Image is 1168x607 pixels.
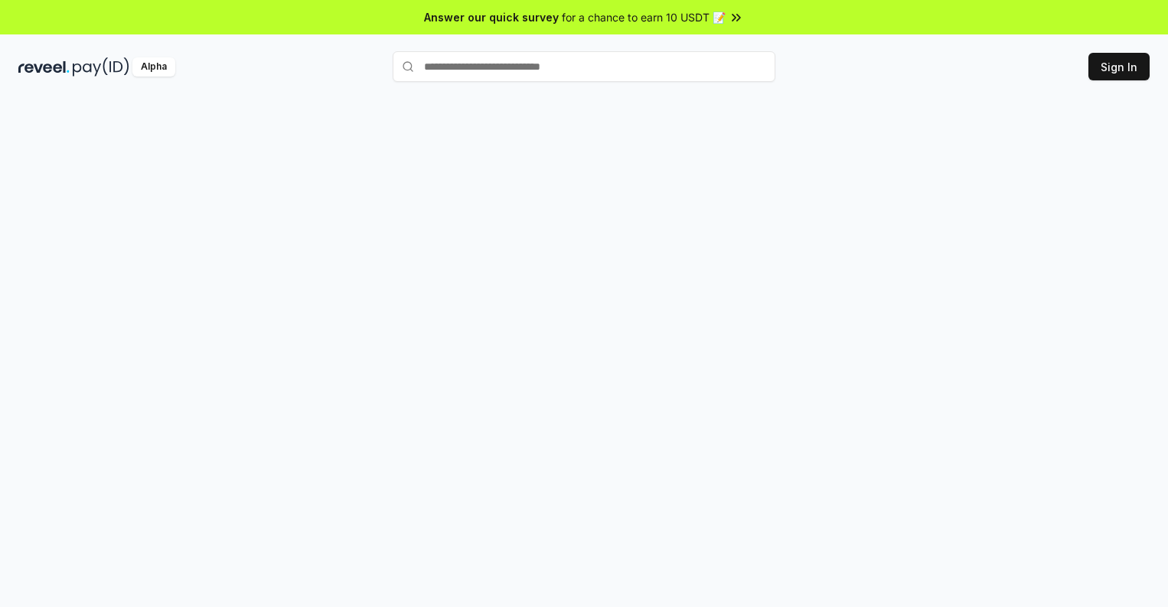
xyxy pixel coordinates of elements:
[132,57,175,77] div: Alpha
[562,9,726,25] span: for a chance to earn 10 USDT 📝
[73,57,129,77] img: pay_id
[1088,53,1150,80] button: Sign In
[424,9,559,25] span: Answer our quick survey
[18,57,70,77] img: reveel_dark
